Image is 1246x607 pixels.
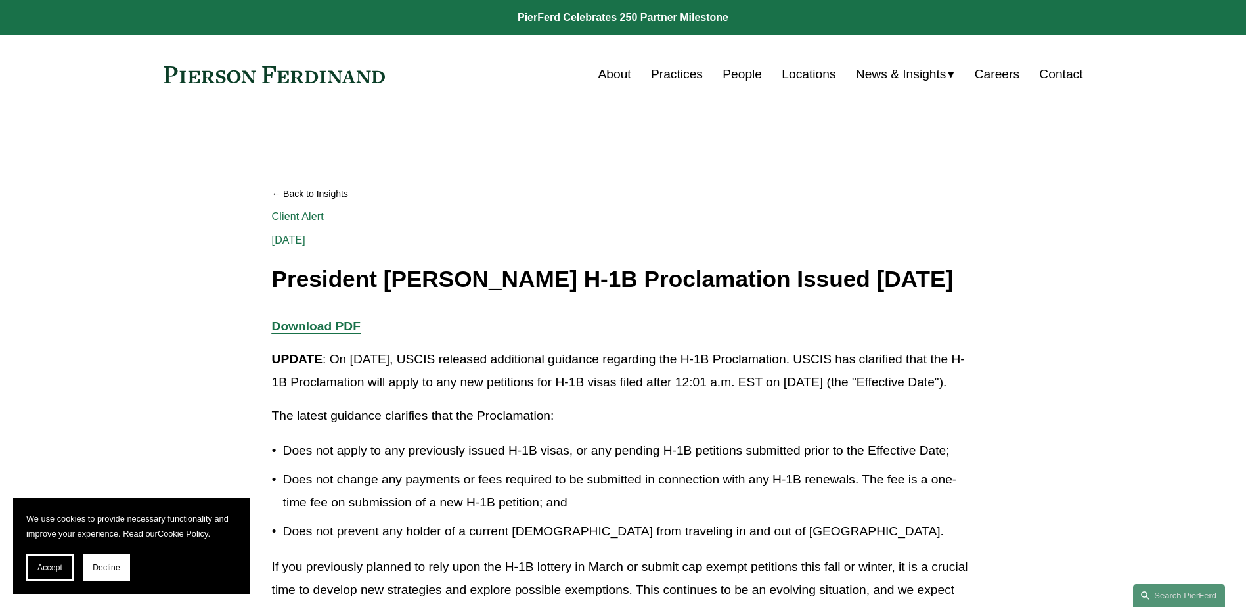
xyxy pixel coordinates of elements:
a: Download PDF [272,319,361,333]
p: Does not change any payments or fees required to be submitted in connection with any H-1B renewal... [283,468,975,514]
section: Cookie banner [13,498,250,594]
a: folder dropdown [856,62,955,87]
span: News & Insights [856,63,946,86]
p: We use cookies to provide necessary functionality and improve your experience. Read our . [26,511,236,541]
strong: UPDATE [272,352,323,366]
span: Decline [93,563,120,572]
a: People [723,62,762,87]
button: Decline [83,554,130,581]
a: Careers [975,62,1019,87]
a: Practices [651,62,703,87]
span: [DATE] [272,235,305,246]
button: Accept [26,554,74,581]
a: Back to Insights [272,183,975,206]
a: About [598,62,631,87]
a: Contact [1039,62,1082,87]
a: Search this site [1133,584,1225,607]
a: Locations [782,62,835,87]
p: Does not prevent any holder of a current [DEMOGRAPHIC_DATA] from traveling in and out of [GEOGRAP... [283,520,975,543]
h1: President [PERSON_NAME] H-1B Proclamation Issued [DATE] [272,267,975,292]
span: Accept [37,563,62,572]
p: : On [DATE], USCIS released additional guidance regarding the H-1B Proclamation. USCIS has clarif... [272,348,975,393]
a: Client Alert [272,211,324,222]
a: Cookie Policy [158,529,208,539]
p: The latest guidance clarifies that the Proclamation: [272,405,975,428]
p: Does not apply to any previously issued H-1B visas, or any pending H-1B petitions submitted prior... [283,439,975,462]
